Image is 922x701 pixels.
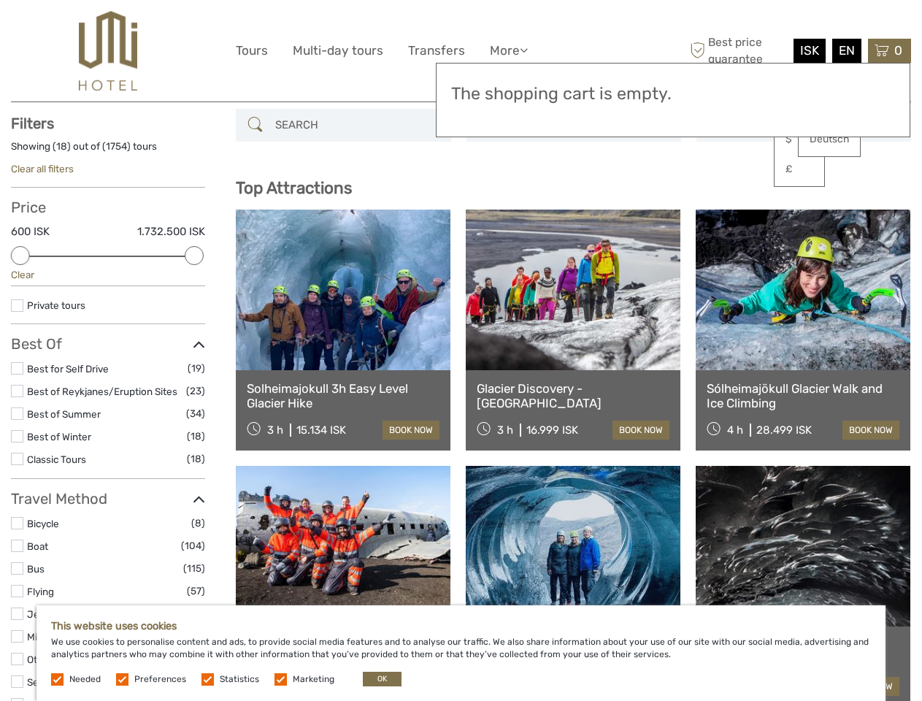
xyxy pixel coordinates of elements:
h3: Price [11,199,205,216]
a: Best of Summer [27,408,101,420]
span: (115) [183,560,205,577]
a: Multi-day tours [293,40,383,61]
a: $ [775,126,824,153]
a: book now [383,421,439,440]
span: (18) [187,451,205,467]
span: (8) [191,515,205,532]
div: 16.999 ISK [526,424,578,437]
a: book now [612,421,669,440]
span: Best price guarantee [686,34,790,66]
button: Open LiveChat chat widget [168,23,185,40]
a: Private tours [27,299,85,311]
a: Jeep / 4x4 [27,608,77,620]
a: Glacier Discovery - [GEOGRAPHIC_DATA] [477,381,669,411]
a: Bicycle [27,518,59,529]
label: 1.732.500 ISK [137,224,205,240]
label: Statistics [220,673,259,686]
span: (57) [187,583,205,600]
label: 18 [56,139,67,153]
a: Best of Reykjanes/Eruption Sites [27,386,177,397]
span: 4 h [727,424,743,437]
span: (34) [186,405,205,422]
a: Other / Non-Travel [27,654,112,665]
a: Boat [27,540,48,552]
h3: Travel Method [11,490,205,507]
div: We use cookies to personalise content and ads, to provide social media features and to analyse ou... [37,605,885,701]
a: £ [775,156,824,183]
input: SEARCH [269,112,443,138]
span: (104) [181,537,205,554]
a: Tours [236,40,268,61]
div: Clear [11,268,205,282]
a: Flying [27,586,54,597]
label: Preferences [134,673,186,686]
span: (23) [186,383,205,399]
a: More [490,40,528,61]
a: Deutsch [799,126,860,153]
a: book now [842,421,899,440]
h3: Best Of [11,335,205,353]
strong: Filters [11,115,54,132]
a: Best of Winter [27,431,91,443]
span: (19) [188,360,205,377]
a: Sólheimajökull Glacier Walk and Ice Climbing [707,381,899,411]
p: We're away right now. Please check back later! [20,26,165,37]
a: Self-Drive [27,676,73,688]
label: Needed [69,673,101,686]
a: Bus [27,563,45,575]
button: OK [363,672,402,686]
a: Transfers [408,40,465,61]
a: Solheimajokull 3h Easy Level Glacier Hike [247,381,439,411]
span: (18) [187,428,205,445]
label: 1754 [106,139,127,153]
span: 0 [892,43,904,58]
div: 28.499 ISK [756,424,812,437]
div: Showing ( ) out of ( ) tours [11,139,205,162]
span: 3 h [267,424,283,437]
h5: This website uses cookies [51,620,871,632]
a: Clear all filters [11,163,74,175]
div: 15.134 ISK [296,424,346,437]
img: 526-1e775aa5-7374-4589-9d7e-5793fb20bdfc_logo_big.jpg [79,11,137,91]
span: 3 h [497,424,513,437]
div: EN [832,39,861,63]
a: Classic Tours [27,453,86,465]
a: Mini Bus / Car [27,631,90,643]
h3: The shopping cart is empty. [451,84,895,104]
b: Top Attractions [236,178,352,198]
a: Best for Self Drive [27,363,109,375]
label: Marketing [293,673,334,686]
span: ISK [800,43,819,58]
label: 600 ISK [11,224,50,240]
